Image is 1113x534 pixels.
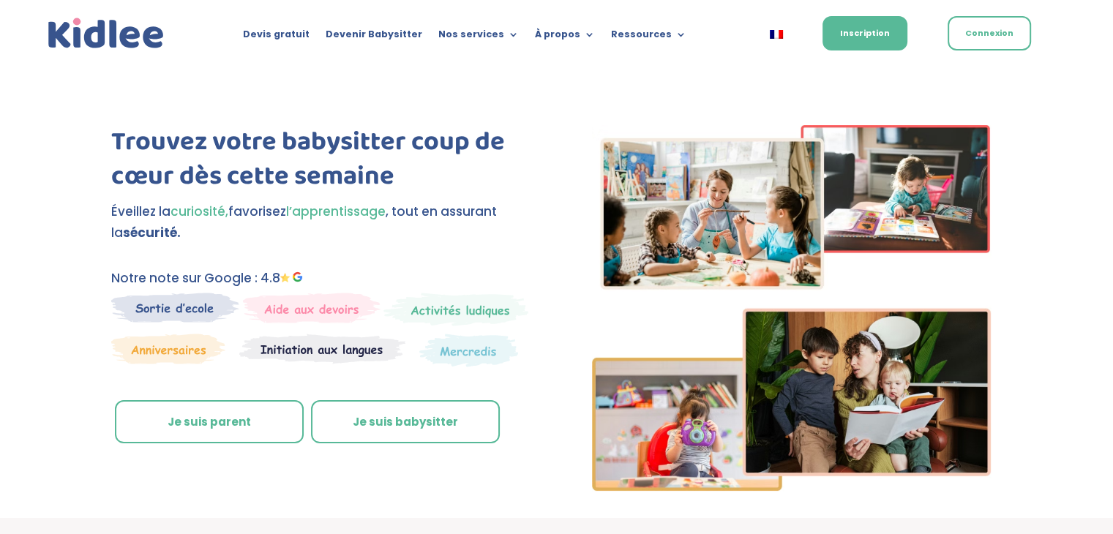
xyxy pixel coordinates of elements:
[111,125,532,201] h1: Trouvez votre babysitter coup de cœur dès cette semaine
[239,334,405,364] img: Atelier thematique
[111,293,239,323] img: Sortie decole
[311,400,500,444] a: Je suis babysitter
[822,16,907,50] a: Inscription
[383,293,528,326] img: Mercredi
[948,16,1031,50] a: Connexion
[170,203,228,220] span: curiosité,
[326,29,422,45] a: Devenir Babysitter
[45,15,168,53] img: logo_kidlee_bleu
[770,30,783,39] img: Français
[592,478,992,495] picture: Imgs-2
[123,224,181,241] strong: sécurité.
[438,29,519,45] a: Nos services
[286,203,386,220] span: l’apprentissage
[535,29,595,45] a: À propos
[111,201,532,244] p: Éveillez la favorisez , tout en assurant la
[115,400,304,444] a: Je suis parent
[419,334,518,367] img: Thematique
[611,29,686,45] a: Ressources
[45,15,168,53] a: Kidlee Logo
[111,334,225,364] img: Anniversaire
[111,268,532,289] p: Notre note sur Google : 4.8
[243,29,310,45] a: Devis gratuit
[243,293,381,323] img: weekends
